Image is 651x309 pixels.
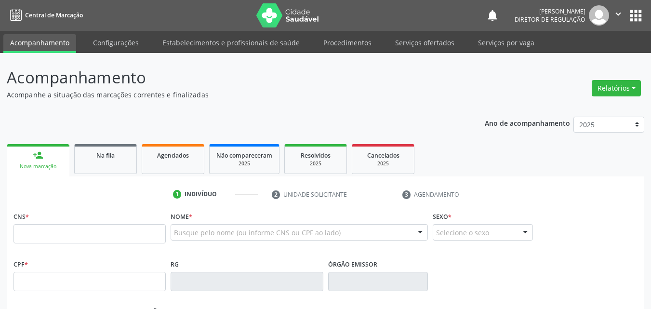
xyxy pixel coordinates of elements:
[485,117,570,129] p: Ano de acompanhamento
[328,257,377,272] label: Órgão emissor
[156,34,306,51] a: Estabelecimentos e profissionais de saúde
[173,190,182,199] div: 1
[171,209,192,224] label: Nome
[171,257,179,272] label: RG
[292,160,340,167] div: 2025
[7,7,83,23] a: Central de Marcação
[301,151,331,160] span: Resolvidos
[86,34,146,51] a: Configurações
[13,163,63,170] div: Nova marcação
[486,9,499,22] button: notifications
[13,257,28,272] label: CPF
[589,5,609,26] img: img
[359,160,407,167] div: 2025
[25,11,83,19] span: Central de Marcação
[3,34,76,53] a: Acompanhamento
[436,228,489,238] span: Selecione o sexo
[185,190,217,199] div: Indivíduo
[388,34,461,51] a: Serviços ofertados
[627,7,644,24] button: apps
[515,15,585,24] span: Diretor de regulação
[33,150,43,161] div: person_add
[471,34,541,51] a: Serviços por vaga
[216,151,272,160] span: Não compareceram
[515,7,585,15] div: [PERSON_NAME]
[7,90,453,100] p: Acompanhe a situação das marcações correntes e finalizadas
[96,151,115,160] span: Na fila
[7,66,453,90] p: Acompanhamento
[174,228,341,238] span: Busque pelo nome (ou informe CNS ou CPF ao lado)
[317,34,378,51] a: Procedimentos
[613,9,624,19] i: 
[216,160,272,167] div: 2025
[609,5,627,26] button: 
[157,151,189,160] span: Agendados
[433,209,452,224] label: Sexo
[367,151,399,160] span: Cancelados
[592,80,641,96] button: Relatórios
[13,209,29,224] label: CNS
